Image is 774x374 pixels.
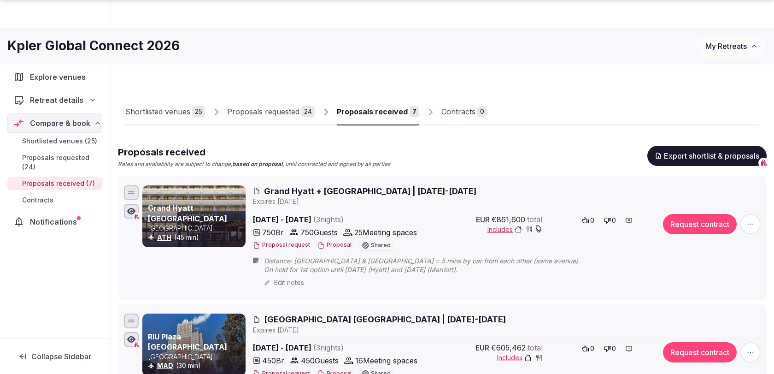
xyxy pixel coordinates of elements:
[313,343,344,352] span: ( 3 night s )
[441,99,487,125] a: Contracts0
[487,225,542,234] button: Includes
[253,214,417,225] span: [DATE] - [DATE]
[232,160,282,167] strong: based on proposal
[118,160,390,168] p: Rates and availability are subject to change, , until contracted and signed by all parties
[7,37,180,55] h1: Kpler Global Connect 2026
[7,135,102,148] a: Shortlisted venues (25)
[601,214,619,227] button: 0
[300,227,338,238] span: 750 Guests
[7,151,102,173] a: Proposals requested (24)
[31,352,91,361] span: Collapse Sidebar
[337,99,419,125] a: Proposals received7
[697,35,767,58] button: My Retreats
[7,346,102,367] button: Collapse Sidebar
[157,233,171,241] a: ATH
[157,362,173,369] a: MAD
[118,146,390,159] h2: Proposals received
[148,224,244,233] p: [GEOGRAPHIC_DATA]
[301,355,339,366] span: 450 Guests
[337,106,408,117] div: Proposals received
[476,214,490,225] span: EUR
[148,352,244,362] p: [GEOGRAPHIC_DATA]
[22,137,97,146] span: Shortlisted venues (25)
[601,342,619,355] button: 0
[30,216,81,227] span: Notifications
[227,106,299,117] div: Proposals requested
[354,227,417,238] span: 25 Meeting spaces
[30,95,83,106] span: Retreat details
[647,146,767,166] button: Export shortlist & proposals
[264,185,476,197] span: Grand Hyatt + [GEOGRAPHIC_DATA] | [DATE]-[DATE]
[30,118,90,129] span: Compare & book
[590,344,594,353] span: 0
[475,342,489,353] span: EUR
[253,197,761,206] div: Expire s [DATE]
[527,214,542,225] span: total
[253,342,417,353] span: [DATE] - [DATE]
[371,243,391,248] span: Shared
[157,233,171,242] button: ATH
[125,106,190,117] div: Shortlisted venues
[497,353,543,362] button: Includes
[579,214,597,227] button: 0
[262,227,284,238] span: 750 Br
[491,342,526,353] span: €605,462
[22,153,99,172] span: Proposals requested (24)
[317,241,352,249] button: Proposal
[7,177,102,190] a: Proposals received (7)
[22,179,95,188] span: Proposals received (7)
[7,194,102,207] a: Contracts
[663,214,737,234] button: Request contract
[355,355,417,366] span: 16 Meeting spaces
[253,326,761,335] div: Expire s [DATE]
[148,361,244,370] div: (30 min)
[7,67,102,87] a: Explore venues
[148,332,227,351] a: RIU Plaza [GEOGRAPHIC_DATA]
[477,106,487,117] div: 0
[262,355,284,366] span: 450 Br
[590,216,594,225] span: 0
[192,106,205,117] div: 25
[612,216,616,225] span: 0
[30,71,89,83] span: Explore venues
[253,241,310,249] button: Proposal request
[528,342,543,353] span: total
[7,212,102,232] a: Notifications
[148,233,244,242] div: (45 min)
[264,256,597,274] span: Distance: [GEOGRAPHIC_DATA] & [GEOGRAPHIC_DATA] = 5 mins by car from each other (same avenue) On ...
[301,106,315,117] div: 24
[157,361,173,370] button: MAD
[22,196,53,205] span: Contracts
[264,314,506,325] span: [GEOGRAPHIC_DATA] [GEOGRAPHIC_DATA] | [DATE]-[DATE]
[492,214,525,225] span: €861,600
[705,42,747,51] span: My Retreats
[313,215,344,224] span: ( 3 night s )
[663,342,737,362] button: Request contract
[612,344,616,353] span: 0
[410,106,419,117] div: 7
[441,106,475,117] div: Contracts
[264,278,597,287] div: Edit notes
[579,342,597,355] button: 0
[148,203,227,223] a: Grand Hyatt [GEOGRAPHIC_DATA]
[227,99,315,125] a: Proposals requested24
[125,99,205,125] a: Shortlisted venues25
